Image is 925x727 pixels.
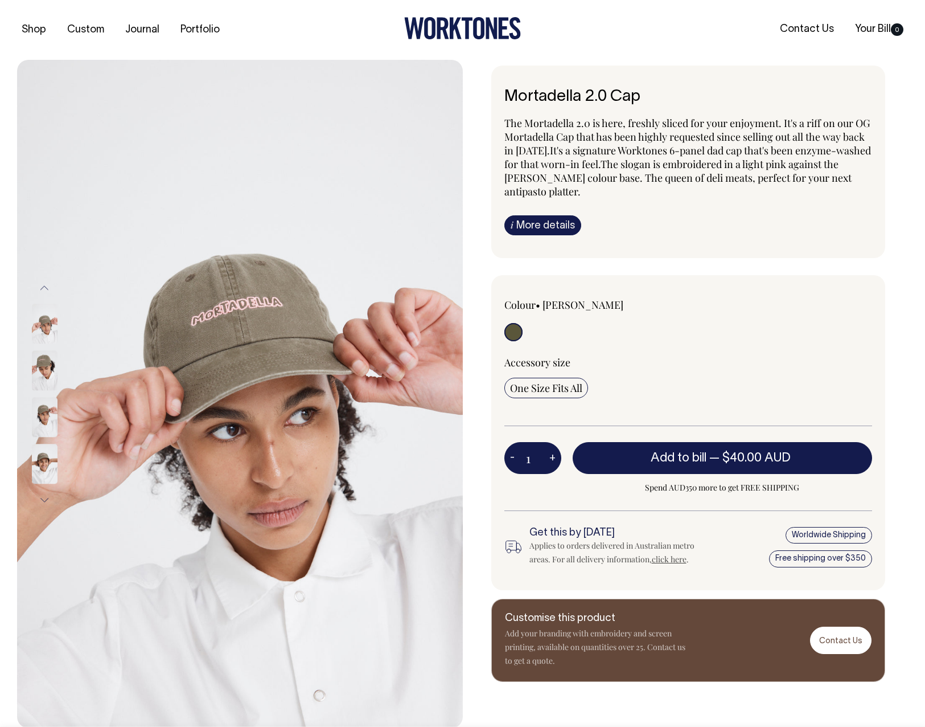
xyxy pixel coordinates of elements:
[63,21,109,39] a: Custom
[573,481,873,495] span: Spend AUD350 more to get FREE SHIPPING
[529,528,705,539] h6: Get this by [DATE]
[32,397,57,437] img: moss
[505,627,687,668] p: Add your branding with embroidery and screen printing, available on quantities over 25. Contact u...
[121,21,164,39] a: Journal
[176,21,224,39] a: Portfolio
[573,442,873,474] button: Add to bill —$40.00 AUD
[775,20,838,39] a: Contact Us
[504,144,871,185] span: It's a signature Worktones 6-panel dad cap that's been enzyme-washed for that worn-in feel. The s...
[651,452,706,464] span: Add to bill
[722,452,791,464] span: $40.00 AUD
[510,381,582,395] span: One Size Fits All
[504,116,873,198] p: The Mortadella 2.0 is here, freshly sliced for your enjoyment. It's a riff on our OG Mortadella C...
[504,215,581,235] a: iMore details
[36,275,53,301] button: Previous
[536,298,540,312] span: •
[505,613,687,624] h6: Customise this product
[544,447,561,469] button: +
[504,298,652,312] div: Colour
[504,447,520,469] button: -
[529,539,705,566] div: Applies to orders delivered in Australian metro areas. For all delivery information, .
[504,356,873,369] div: Accessory size
[32,444,57,484] img: moss
[504,88,873,106] h6: Mortadella 2.0 Cap
[32,304,57,344] img: moss
[36,487,53,513] button: Next
[652,554,686,565] a: click here
[32,350,57,390] img: moss
[542,298,623,312] label: [PERSON_NAME]
[17,21,51,39] a: Shop
[891,23,903,36] span: 0
[850,20,908,39] a: Your Bill0
[511,219,513,231] span: i
[709,452,794,464] span: —
[810,627,871,654] a: Contact Us
[504,378,588,398] input: One Size Fits All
